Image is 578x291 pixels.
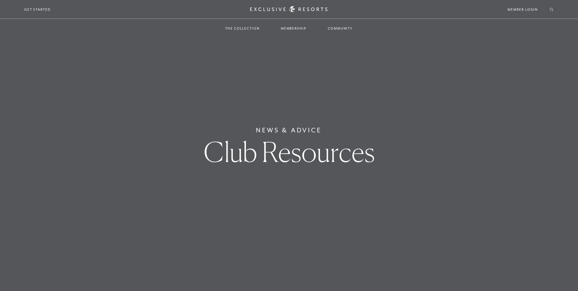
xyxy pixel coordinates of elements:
a: Get Started [24,7,51,12]
h6: News & Advice [256,125,322,135]
h1: Club Resources [204,138,375,166]
a: The Collection [219,20,266,37]
a: Membership [275,20,313,37]
a: Community [322,20,359,37]
a: Member Login [508,7,538,12]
